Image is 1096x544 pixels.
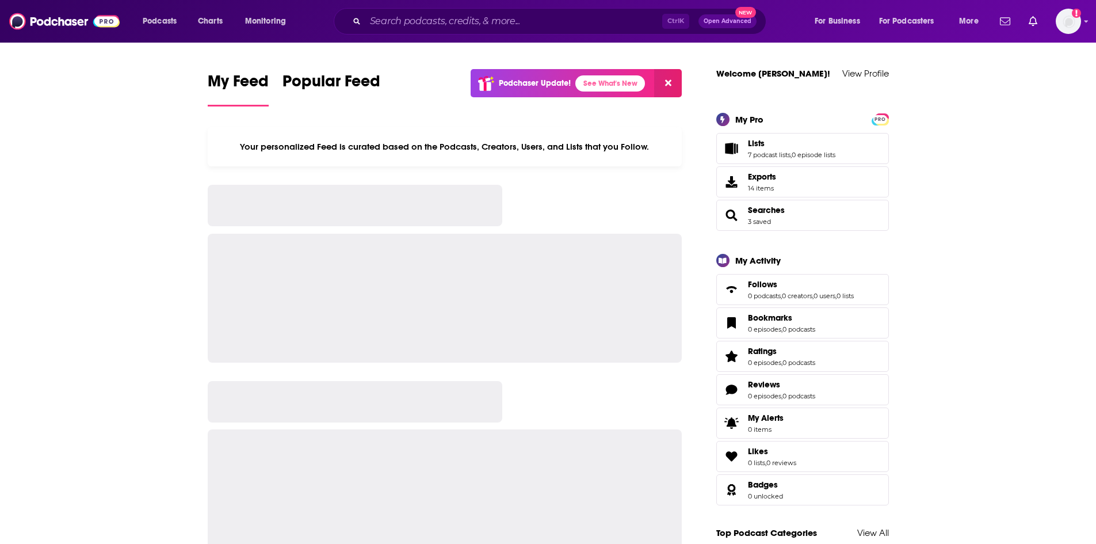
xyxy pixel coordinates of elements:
span: 0 items [748,425,784,433]
span: , [765,459,766,467]
span: Exports [748,172,776,182]
span: , [781,359,782,367]
span: Reviews [716,374,889,405]
span: , [835,292,837,300]
span: Badges [748,480,778,490]
span: Searches [716,200,889,231]
a: 0 episode lists [792,151,835,159]
a: View All [857,527,889,538]
a: Badges [748,480,783,490]
div: Search podcasts, credits, & more... [345,8,777,35]
a: Top Podcast Categories [716,527,817,538]
span: Bookmarks [748,313,792,323]
a: Follows [748,279,854,290]
span: Badges [716,474,889,505]
a: Ratings [748,346,815,356]
span: New [735,7,756,18]
span: , [781,325,782,333]
span: For Business [815,13,860,29]
button: Open AdvancedNew [698,14,757,28]
span: More [959,13,979,29]
a: 0 unlocked [748,492,783,500]
button: open menu [872,12,951,31]
a: 0 episodes [748,392,781,400]
a: My Feed [208,71,269,106]
a: Searches [720,207,743,223]
span: Likes [748,446,768,456]
button: open menu [135,12,192,31]
span: Popular Feed [282,71,380,98]
a: 0 creators [782,292,812,300]
a: Exports [716,166,889,197]
a: Badges [720,482,743,498]
a: 0 podcasts [782,359,815,367]
span: Open Advanced [704,18,751,24]
a: Likes [748,446,796,456]
span: My Alerts [720,415,743,431]
a: 3 saved [748,218,771,226]
span: Logged in as luilaking [1056,9,1081,34]
a: 0 podcasts [782,392,815,400]
a: Bookmarks [748,313,815,323]
a: 7 podcast lists [748,151,791,159]
a: Reviews [720,382,743,398]
a: Follows [720,281,743,298]
a: 0 reviews [766,459,796,467]
a: Likes [720,448,743,465]
span: , [791,151,792,159]
p: Podchaser Update! [499,78,571,88]
span: Exports [720,174,743,190]
span: Reviews [748,379,780,390]
span: Bookmarks [716,307,889,338]
a: 0 lists [748,459,765,467]
svg: Add a profile image [1072,9,1081,18]
button: open menu [951,12,993,31]
a: Lists [748,138,835,149]
div: My Activity [735,255,781,266]
a: Welcome [PERSON_NAME]! [716,68,830,79]
span: Monitoring [245,13,286,29]
a: 0 episodes [748,359,781,367]
a: Ratings [720,348,743,364]
a: Searches [748,205,785,215]
span: My Feed [208,71,269,98]
a: View Profile [842,68,889,79]
a: Lists [720,140,743,157]
a: My Alerts [716,408,889,439]
a: 0 podcasts [782,325,815,333]
a: Bookmarks [720,315,743,331]
a: See What's New [575,75,645,92]
span: Charts [198,13,223,29]
button: open menu [237,12,301,31]
a: Show notifications dropdown [995,12,1015,31]
span: , [781,392,782,400]
a: Show notifications dropdown [1024,12,1042,31]
a: 0 lists [837,292,854,300]
input: Search podcasts, credits, & more... [365,12,662,31]
a: Popular Feed [282,71,380,106]
a: 0 users [814,292,835,300]
span: My Alerts [748,413,784,423]
button: open menu [807,12,874,31]
a: Podchaser - Follow, Share and Rate Podcasts [9,10,120,32]
span: Follows [716,274,889,305]
button: Show profile menu [1056,9,1081,34]
span: Lists [748,138,765,149]
div: My Pro [735,114,763,125]
a: 0 podcasts [748,292,781,300]
a: Reviews [748,379,815,390]
div: Your personalized Feed is curated based on the Podcasts, Creators, Users, and Lists that you Follow. [208,127,682,166]
span: , [781,292,782,300]
span: For Podcasters [879,13,934,29]
span: Ratings [716,341,889,372]
span: , [812,292,814,300]
span: 14 items [748,184,776,192]
span: Likes [716,441,889,472]
span: Follows [748,279,777,290]
span: Ratings [748,346,777,356]
span: Lists [716,133,889,164]
span: Ctrl K [662,14,689,29]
